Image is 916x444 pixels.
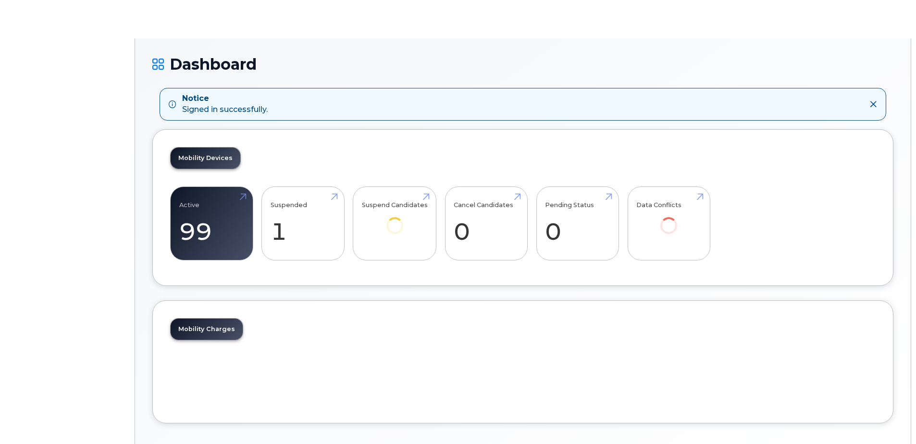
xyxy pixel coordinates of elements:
[182,93,268,115] div: Signed in successfully.
[362,192,428,247] a: Suspend Candidates
[545,192,610,255] a: Pending Status 0
[171,148,240,169] a: Mobility Devices
[636,192,701,247] a: Data Conflicts
[152,56,893,73] h1: Dashboard
[171,319,243,340] a: Mobility Charges
[179,192,244,255] a: Active 99
[454,192,519,255] a: Cancel Candidates 0
[271,192,335,255] a: Suspended 1
[182,93,268,104] strong: Notice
